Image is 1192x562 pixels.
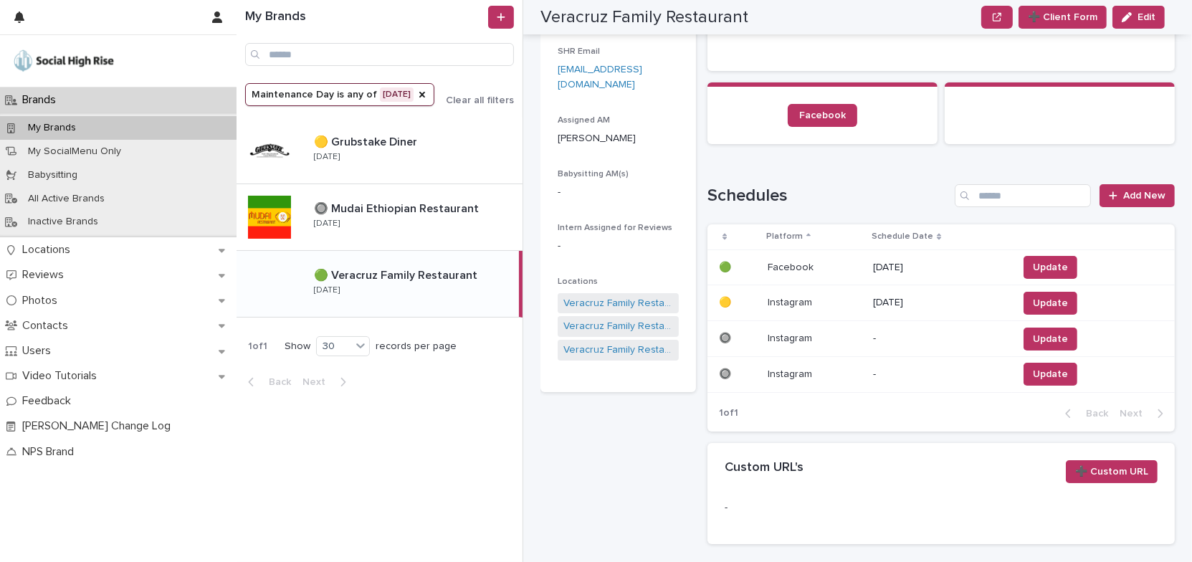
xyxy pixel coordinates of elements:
span: Facebook [799,110,846,120]
a: 🟡 Grubstake Diner🟡 Grubstake Diner [DATE] [237,118,523,184]
a: Veracruz Family Restaurant - [GEOGRAPHIC_DATA] [563,343,673,358]
div: 30 [317,339,351,354]
p: Users [16,344,62,358]
tr: 🟢🟢 FacebookFacebook [DATE]Update [707,249,1175,285]
img: o5DnuTxEQV6sW9jFYBBf [11,47,116,75]
p: - [873,368,1006,381]
p: - [725,500,857,515]
p: [PERSON_NAME] Change Log [16,419,182,433]
p: 🔘 Mudai Ethiopian Restaurant [314,199,482,216]
span: Next [302,377,334,387]
button: ➕ Custom URL [1066,460,1158,483]
p: Platform [766,229,803,244]
p: [DATE] [314,219,340,229]
a: Veracruz Family Restaurant - [GEOGRAPHIC_DATA] [563,296,673,311]
button: Update [1024,363,1077,386]
p: Babysitting [16,169,89,181]
span: Update [1033,332,1068,346]
button: Update [1024,328,1077,351]
button: Clear all filters [434,95,514,105]
h1: Schedules [707,186,949,206]
p: [PERSON_NAME] [558,131,679,146]
p: 🟡 Grubstake Diner [314,133,420,149]
p: - [558,239,679,254]
button: Next [297,376,358,389]
p: Locations [16,243,82,257]
button: Update [1024,256,1077,279]
p: [DATE] [314,285,340,295]
a: 🔘 Mudai Ethiopian Restaurant🔘 Mudai Ethiopian Restaurant [DATE] [237,184,523,251]
a: 🟢 Veracruz Family Restaurant🟢 Veracruz Family Restaurant [DATE] [237,251,523,318]
a: Add New [1100,184,1175,207]
a: Facebook [788,104,857,127]
p: Instagram [768,330,815,345]
p: 🟢 Veracruz Family Restaurant [314,266,480,282]
button: ➕ Client Form [1019,6,1107,29]
p: - [558,185,679,200]
button: Edit [1112,6,1165,29]
tr: 🔘🔘 InstagramInstagram -Update [707,321,1175,357]
p: Facebook [768,259,816,274]
span: Babysitting AM(s) [558,170,629,178]
tr: 🟡🟡 InstagramInstagram [DATE]Update [707,285,1175,321]
p: Show [285,340,310,353]
input: Search [245,43,514,66]
p: records per page [376,340,457,353]
span: ➕ Client Form [1028,10,1097,24]
input: Search [955,184,1091,207]
p: 🔘 [719,366,734,381]
h1: My Brands [245,9,485,25]
p: Photos [16,294,69,308]
span: Intern Assigned for Reviews [558,224,672,232]
span: Back [260,377,291,387]
p: [DATE] [873,297,1006,309]
p: Contacts [16,319,80,333]
p: Inactive Brands [16,216,110,228]
button: Maintenance Day [245,83,434,106]
a: Veracruz Family Restaurant - [GEOGRAPHIC_DATA] [563,319,673,334]
p: My SocialMenu Only [16,146,133,158]
p: 🔘 [719,330,734,345]
p: Instagram [768,294,815,309]
p: Feedback [16,394,82,408]
p: 1 of 1 [237,329,279,364]
tr: 🔘🔘 InstagramInstagram -Update [707,356,1175,392]
p: [DATE] [873,262,1006,274]
button: Back [1054,407,1114,420]
p: Schedule Date [872,229,933,244]
span: Back [1077,409,1108,419]
span: Add New [1123,191,1165,201]
button: Next [1114,407,1175,420]
span: SHR Email [558,47,600,56]
a: [EMAIL_ADDRESS][DOMAIN_NAME] [558,65,642,90]
span: Update [1033,367,1068,381]
h2: Custom URL's [725,460,804,476]
span: Clear all filters [446,95,514,105]
p: Video Tutorials [16,369,108,383]
span: Next [1120,409,1151,419]
p: Instagram [768,366,815,381]
span: Edit [1138,12,1155,22]
p: Brands [16,93,67,107]
button: Update [1024,292,1077,315]
p: Reviews [16,268,75,282]
span: Assigned AM [558,116,610,125]
p: 1 of 1 [707,396,750,431]
p: - [873,333,1006,345]
span: ➕ Custom URL [1075,465,1148,479]
p: NPS Brand [16,445,85,459]
span: Update [1033,296,1068,310]
button: Back [237,376,297,389]
p: 🟡 [719,294,734,309]
p: 🟢 [719,259,734,274]
span: Update [1033,260,1068,275]
p: All Active Brands [16,193,116,205]
h2: Veracruz Family Restaurant [540,7,748,28]
span: Locations [558,277,598,286]
p: [DATE] [314,152,340,162]
p: My Brands [16,122,87,134]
